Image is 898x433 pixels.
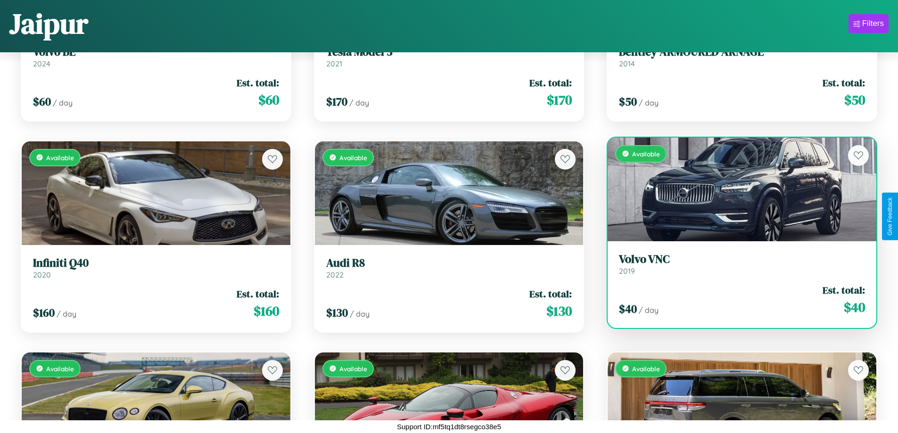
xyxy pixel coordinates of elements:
[57,309,76,319] span: / day
[844,90,865,109] span: $ 50
[639,305,659,315] span: / day
[823,76,865,90] span: Est. total:
[33,256,279,270] h3: Infiniti Q40
[619,45,865,68] a: Bentley ARMOURED ARNAGE2014
[529,76,572,90] span: Est. total:
[862,19,884,28] div: Filters
[237,287,279,301] span: Est. total:
[632,365,660,373] span: Available
[849,14,889,33] button: Filters
[33,270,51,279] span: 2020
[397,420,501,433] p: Support ID: mf5tq1dt8rsegco38e5
[339,365,367,373] span: Available
[33,305,55,320] span: $ 160
[9,4,88,43] h1: Jaipur
[823,283,865,297] span: Est. total:
[326,270,344,279] span: 2022
[547,90,572,109] span: $ 170
[546,302,572,320] span: $ 130
[887,197,893,236] div: Give Feedback
[619,94,637,109] span: $ 50
[33,59,50,68] span: 2024
[632,150,660,158] span: Available
[46,154,74,162] span: Available
[326,45,572,68] a: Tesla Model 32021
[326,94,347,109] span: $ 170
[254,302,279,320] span: $ 160
[619,301,637,317] span: $ 40
[326,45,572,59] h3: Tesla Model 3
[237,76,279,90] span: Est. total:
[33,256,279,279] a: Infiniti Q402020
[619,266,635,276] span: 2019
[349,98,369,107] span: / day
[46,365,74,373] span: Available
[33,45,279,68] a: Volvo BE2024
[844,298,865,317] span: $ 40
[326,256,572,279] a: Audi R82022
[53,98,73,107] span: / day
[619,59,635,68] span: 2014
[619,253,865,276] a: Volvo VNC2019
[326,256,572,270] h3: Audi R8
[619,45,865,59] h3: Bentley ARMOURED ARNAGE
[529,287,572,301] span: Est. total:
[339,154,367,162] span: Available
[326,305,348,320] span: $ 130
[619,253,865,266] h3: Volvo VNC
[326,59,342,68] span: 2021
[33,45,279,59] h3: Volvo BE
[33,94,51,109] span: $ 60
[639,98,659,107] span: / day
[258,90,279,109] span: $ 60
[350,309,370,319] span: / day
